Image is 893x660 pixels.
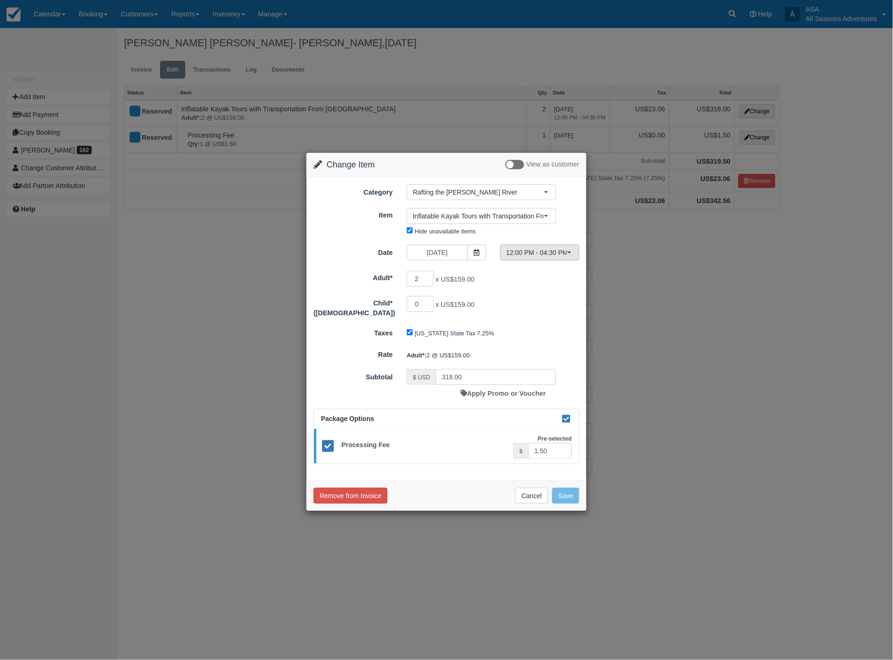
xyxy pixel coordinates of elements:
div: 2 @ US$159.00 [400,348,586,363]
button: 12:00 PM - 04:30 PM [500,245,579,261]
button: Cancel [515,488,548,504]
small: $ [520,448,523,455]
button: Remove from Invoice [314,488,388,504]
span: Change Item [327,160,375,169]
button: Rafting the [PERSON_NAME] River [407,184,556,200]
label: Taxes [307,325,400,338]
button: Save [552,488,579,504]
label: Child*(12 to 4 years old) [307,295,400,318]
small: $ USD [413,374,430,381]
span: Inflatable Kayak Tours with Transportation From [GEOGRAPHIC_DATA] (4) [413,211,544,221]
strong: Adult* [407,352,426,359]
label: Hide unavailable items [415,228,476,235]
button: Inflatable Kayak Tours with Transportation From [GEOGRAPHIC_DATA] (4) [407,208,556,224]
strong: Pre-selected [538,435,572,442]
h5: Processing Fee [335,442,513,449]
label: Rate [307,347,400,360]
label: Category [307,184,400,197]
span: Package Options [321,415,374,422]
input: Adult* [407,271,434,287]
label: Subtotal [307,369,400,382]
a: Processing Fee Pre-selected $ [314,429,579,464]
input: Child*(12 to 4 years old) [407,296,434,312]
label: Item [307,207,400,220]
span: 12:00 PM - 04:30 PM [506,248,567,257]
span: Rafting the [PERSON_NAME] River [413,188,544,197]
label: Date [307,245,400,258]
span: x US$159.00 [436,276,475,283]
label: Adult* [307,270,400,283]
label: [US_STATE] State Tax 7.25% [415,330,494,337]
span: View as customer [527,161,579,168]
a: Apply Promo or Voucher [461,390,546,397]
span: x US$159.00 [436,301,475,309]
